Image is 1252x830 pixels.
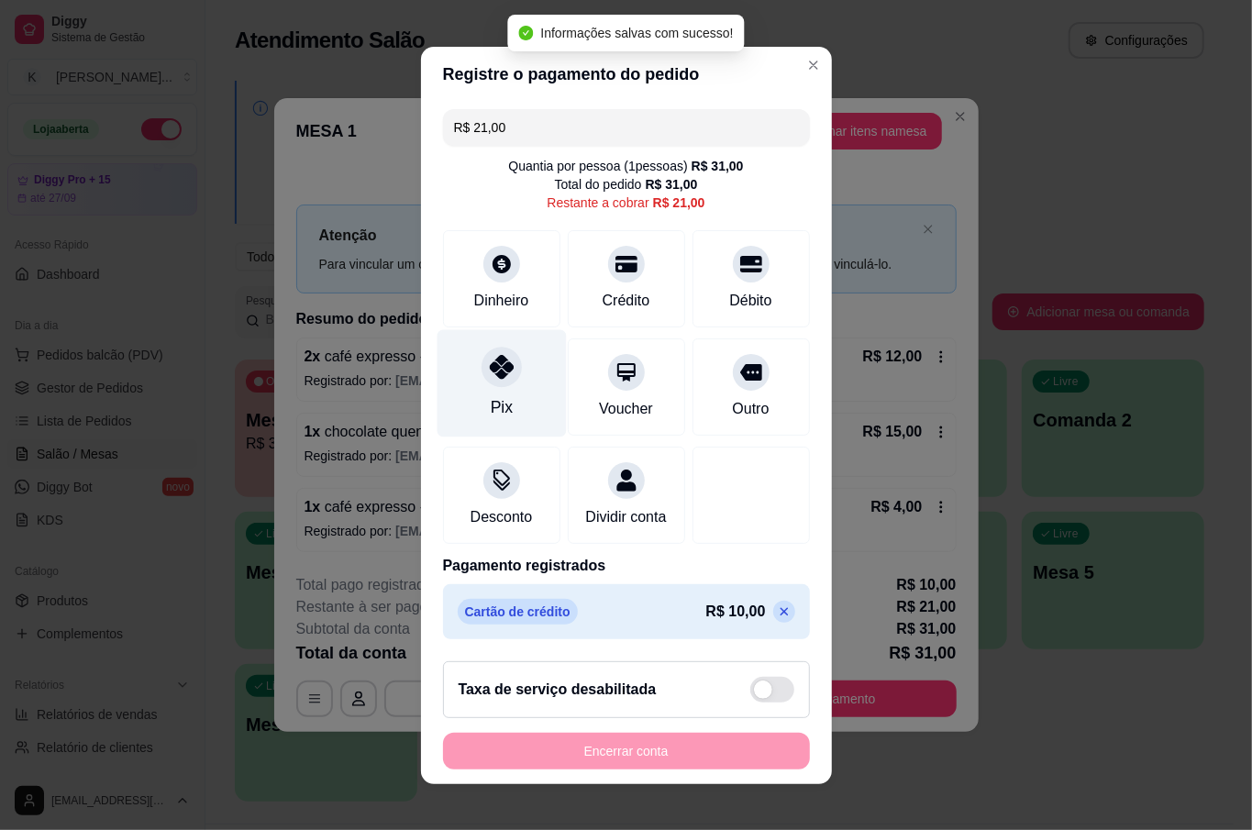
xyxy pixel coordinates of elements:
div: Restante a cobrar [547,194,704,212]
div: R$ 21,00 [653,194,705,212]
div: Outro [732,398,769,420]
p: Pagamento registrados [443,555,810,577]
h2: Taxa de serviço desabilitada [459,679,657,701]
input: Ex.: hambúrguer de cordeiro [454,109,799,146]
header: Registre o pagamento do pedido [421,47,832,102]
span: Informações salvas com sucesso! [540,26,733,40]
p: R$ 10,00 [706,601,766,623]
div: Dividir conta [585,506,666,528]
div: Débito [729,290,771,312]
div: Dinheiro [474,290,529,312]
div: Pix [490,395,512,419]
div: R$ 31,00 [692,157,744,175]
div: Quantia por pessoa ( 1 pessoas) [508,157,743,175]
div: R$ 31,00 [646,175,698,194]
div: Desconto [471,506,533,528]
div: Crédito [603,290,650,312]
div: Voucher [599,398,653,420]
p: Cartão de crédito [458,599,578,625]
button: Close [799,50,828,80]
div: Total do pedido [555,175,698,194]
span: check-circle [518,26,533,40]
